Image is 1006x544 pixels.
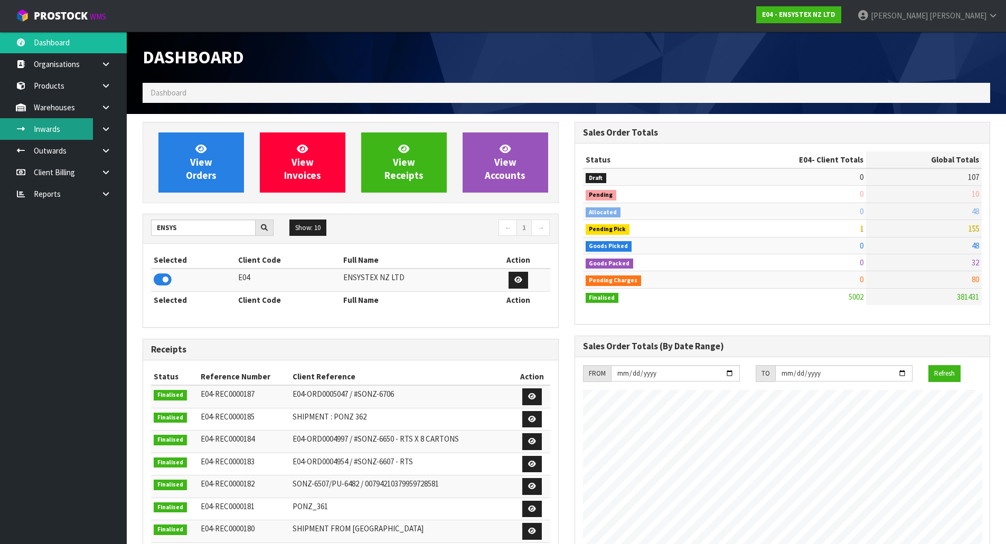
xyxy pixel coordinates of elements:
[201,523,255,533] span: E04-REC0000180
[154,480,187,490] span: Finalised
[968,223,979,233] span: 155
[198,368,290,385] th: Reference Number
[972,274,979,284] span: 80
[583,341,982,351] h3: Sales Order Totals (By Date Range)
[293,523,424,533] span: SHIPMENT FROM [GEOGRAPHIC_DATA]
[871,11,928,21] span: [PERSON_NAME]
[957,292,979,302] span: 381431
[586,293,619,303] span: Finalised
[151,219,256,236] input: Search clients
[860,241,863,251] span: 0
[151,345,550,355] h3: Receipts
[586,224,630,235] span: Pending Pick
[799,155,812,165] span: E04
[860,189,863,199] span: 0
[463,132,548,193] a: ViewAccounts
[236,291,341,308] th: Client Code
[90,12,106,22] small: WMS
[586,207,621,218] span: Allocated
[860,172,863,182] span: 0
[756,365,775,382] div: TO
[260,132,345,193] a: ViewInvoices
[384,142,424,182] span: View Receipts
[586,241,632,252] span: Goods Picked
[972,206,979,216] span: 48
[151,88,186,98] span: Dashboard
[293,434,459,444] span: E04-ORD0004997 / #SONZ-6650 - RTS X 8 CARTONS
[586,190,617,201] span: Pending
[289,219,326,236] button: Show: 10
[359,219,550,238] nav: Page navigation
[756,6,841,23] a: E04 - ENSYSTEX NZ LTD
[849,292,863,302] span: 5002
[16,9,29,22] img: cube-alt.png
[860,223,863,233] span: 1
[151,368,198,385] th: Status
[341,252,486,269] th: Full Name
[143,46,244,68] span: Dashboard
[293,501,328,511] span: PONZ_361
[929,11,986,21] span: [PERSON_NAME]
[201,456,255,466] span: E04-REC0000183
[154,413,187,423] span: Finalised
[341,291,486,308] th: Full Name
[236,252,341,269] th: Client Code
[972,189,979,199] span: 10
[499,219,517,236] a: ←
[972,257,979,268] span: 32
[201,479,255,489] span: E04-REC0000182
[860,257,863,268] span: 0
[860,274,863,284] span: 0
[151,252,236,269] th: Selected
[154,390,187,400] span: Finalised
[583,365,611,382] div: FROM
[151,291,236,308] th: Selected
[293,412,366,422] span: SHIPMENT : PONZ 362
[293,479,439,489] span: SONZ-6507/PU-6482 / 00794210379959728581
[586,173,607,184] span: Draft
[290,368,514,385] th: Client Reference
[158,132,244,193] a: ViewOrders
[531,219,550,236] a: →
[486,291,550,308] th: Action
[860,206,863,216] span: 0
[514,368,550,385] th: Action
[486,252,550,269] th: Action
[485,142,525,182] span: View Accounts
[201,389,255,399] span: E04-REC0000187
[762,10,835,19] strong: E04 - ENSYSTEX NZ LTD
[154,524,187,535] span: Finalised
[154,502,187,513] span: Finalised
[586,259,634,269] span: Goods Packed
[201,412,255,422] span: E04-REC0000185
[586,275,642,286] span: Pending Charges
[34,9,88,23] span: ProStock
[361,132,447,193] a: ViewReceipts
[236,269,341,291] td: E04
[583,151,715,168] th: Status
[968,172,979,182] span: 107
[341,269,486,291] td: ENSYSTEX NZ LTD
[284,142,321,182] span: View Invoices
[866,151,982,168] th: Global Totals
[154,435,187,445] span: Finalised
[201,501,255,511] span: E04-REC0000181
[583,128,982,138] h3: Sales Order Totals
[928,365,961,382] button: Refresh
[516,219,532,236] a: 1
[293,389,394,399] span: E04-ORD0005047 / #SONZ-6706
[972,241,979,251] span: 48
[201,434,255,444] span: E04-REC0000184
[154,457,187,468] span: Finalised
[186,142,217,182] span: View Orders
[715,151,866,168] th: - Client Totals
[293,456,413,466] span: E04-ORD0004954 / #SONZ-6607 - RTS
